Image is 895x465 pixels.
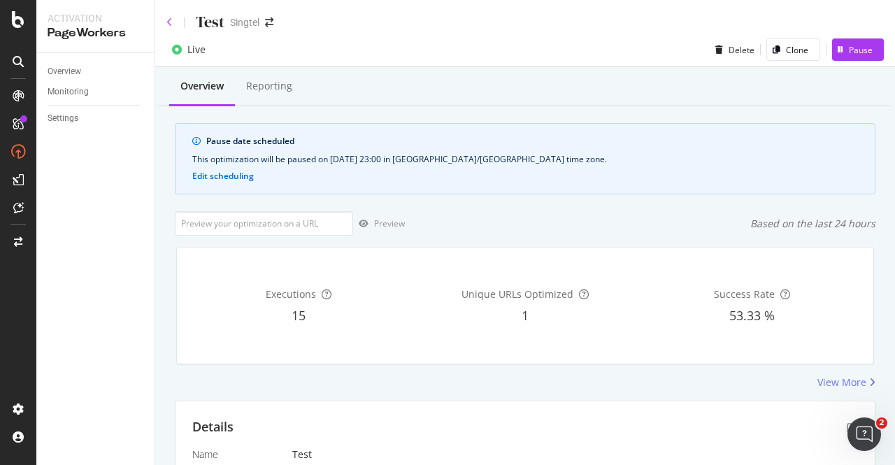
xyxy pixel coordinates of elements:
[230,15,259,29] div: Singtel
[48,64,145,79] a: Overview
[265,17,273,27] div: arrow-right-arrow-left
[192,448,281,462] div: Name
[48,25,143,41] div: PageWorkers
[192,153,858,166] div: This optimization will be paused on [DATE] 23:00 in [GEOGRAPHIC_DATA]/[GEOGRAPHIC_DATA] time zone.
[729,44,754,56] div: Delete
[48,64,81,79] div: Overview
[192,418,234,436] div: Details
[48,85,89,99] div: Monitoring
[786,44,808,56] div: Clone
[292,307,306,324] span: 15
[714,287,775,301] span: Success Rate
[206,135,858,148] div: Pause date scheduled
[353,213,405,235] button: Preview
[849,44,873,56] div: Pause
[266,287,316,301] span: Executions
[847,417,881,451] iframe: Intercom live chat
[48,111,78,126] div: Settings
[710,38,754,61] button: Delete
[246,79,292,93] div: Reporting
[729,307,775,324] span: 53.33 %
[175,123,875,194] div: info banner
[374,217,405,229] div: Preview
[166,17,173,27] a: Click to go back
[817,375,875,389] a: View More
[48,111,145,126] a: Settings
[817,375,866,389] div: View More
[522,307,529,324] span: 1
[876,417,887,429] span: 2
[180,79,224,93] div: Overview
[48,85,145,99] a: Monitoring
[187,43,206,57] div: Live
[292,448,858,462] div: Test
[847,422,858,433] div: pen-to-square
[832,38,884,61] button: Pause
[175,211,353,236] input: Preview your optimization on a URL
[766,38,820,61] button: Clone
[196,11,224,33] div: Test
[192,171,254,181] button: Edit scheduling
[48,11,143,25] div: Activation
[750,217,875,231] div: Based on the last 24 hours
[461,287,573,301] span: Unique URLs Optimized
